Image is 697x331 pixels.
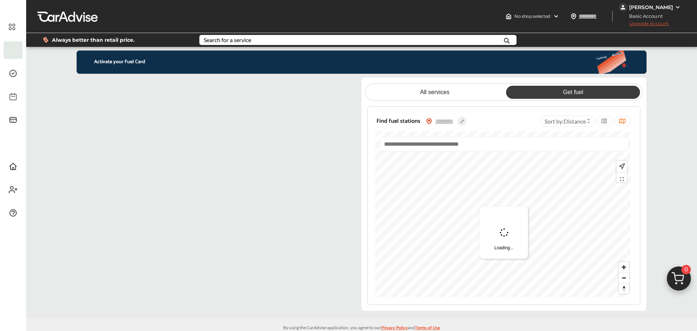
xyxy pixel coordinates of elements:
div: Search for a service [204,37,251,43]
img: activate-banner.5eeab9f0af3a0311e5fa.png [594,51,647,74]
a: Get fuel [506,86,640,99]
img: header-divider.bc55588e.svg [612,11,613,22]
img: header-home-logo.8d720a4f.svg [506,13,511,19]
span: Upgrade Account [619,21,669,30]
img: location_vector_orange.38f05af8.svg [426,118,432,124]
span: No shop selected [514,13,550,19]
img: dollor_label_vector.a70140d1.svg [43,37,48,43]
button: Reset bearing to north [619,283,629,294]
span: Distance [564,118,586,125]
img: WGsFRI8htEPBVLJbROoPRyZpYNWhNONpIPPETTm6eUC0GeLEiAAAAAElFTkSuQmCC [675,4,681,10]
button: Zoom in [619,262,629,273]
span: Always better than retail price. [52,37,135,43]
img: header-down-arrow.9dd2ce7d.svg [553,13,559,19]
div: [PERSON_NAME] [629,4,673,11]
div: Loading... [480,206,528,259]
img: cart_icon.3d0951e8.svg [661,263,696,298]
span: Find fuel stations [376,116,420,126]
span: Zoom out [619,273,629,283]
span: Sort by : [545,118,586,125]
img: location_vector.a44bc228.svg [571,13,576,19]
p: Activate your Fuel Card [77,58,148,66]
span: 0 [681,265,691,274]
a: All services [368,86,502,99]
img: jVpblrzwTbfkPYzPPzSLxeg0AAAAASUVORK5CYII= [619,3,627,12]
img: recenter.ce011a49.svg [617,162,625,170]
button: Zoom out [619,273,629,283]
span: Basic Account [619,12,668,20]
